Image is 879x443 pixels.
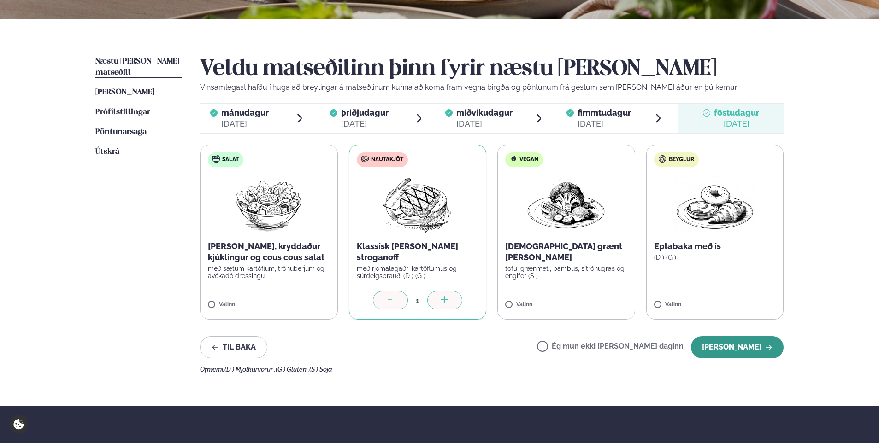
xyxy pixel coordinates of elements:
[200,56,784,82] h2: Veldu matseðilinn þinn fyrir næstu [PERSON_NAME]
[95,148,119,156] span: Útskrá
[659,155,667,163] img: bagle-new-16px.svg
[200,366,784,373] div: Ofnæmi:
[357,265,479,280] p: með rjómalagaðri kartöflumús og súrdeigsbrauði (D ) (G )
[95,146,119,157] a: Útskrá
[578,118,631,129] div: [DATE]
[578,108,631,117] span: fimmtudagur
[200,82,784,93] p: Vinsamlegast hafðu í huga að breytingar á matseðlinum kunna að koma fram vegna birgða og pöntunum...
[371,156,403,163] span: Nautakjöt
[208,241,330,263] p: [PERSON_NAME], kryddaður kjúklingur og cous cous salat
[221,108,269,117] span: mánudagur
[505,241,627,263] p: [DEMOGRAPHIC_DATA] grænt [PERSON_NAME]
[95,108,150,116] span: Prófílstillingar
[228,175,310,233] img: Salad.png
[200,336,267,358] button: Til baka
[505,265,627,280] p: tofu, grænmeti, bambus, sítrónugras og engifer (S )
[377,175,458,233] img: Beef-Meat.png
[456,108,513,117] span: miðvikudagur
[510,155,517,163] img: Vegan.svg
[456,118,513,129] div: [DATE]
[221,118,269,129] div: [DATE]
[276,366,309,373] span: (G ) Glúten ,
[224,366,276,373] span: (D ) Mjólkurvörur ,
[95,56,182,78] a: Næstu [PERSON_NAME] matseðill
[95,127,147,138] a: Pöntunarsaga
[95,88,154,96] span: [PERSON_NAME]
[222,156,239,163] span: Salat
[341,108,389,117] span: þriðjudagur
[9,415,28,434] a: Cookie settings
[714,108,759,117] span: föstudagur
[95,87,154,98] a: [PERSON_NAME]
[212,155,220,163] img: salad.svg
[309,366,332,373] span: (S ) Soja
[95,58,179,76] span: Næstu [PERSON_NAME] matseðill
[361,155,369,163] img: beef.svg
[341,118,389,129] div: [DATE]
[691,336,784,358] button: [PERSON_NAME]
[408,295,427,306] div: 1
[95,128,147,136] span: Pöntunarsaga
[208,265,330,280] p: með sætum kartöflum, trönuberjum og avókadó dressingu
[357,241,479,263] p: Klassísk [PERSON_NAME] stroganoff
[525,175,607,233] img: Vegan.png
[654,254,776,261] p: (D ) (G )
[654,241,776,252] p: Eplabaka með ís
[714,118,759,129] div: [DATE]
[519,156,538,163] span: Vegan
[669,156,694,163] span: Beyglur
[674,175,755,233] img: Croissant.png
[95,107,150,118] a: Prófílstillingar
